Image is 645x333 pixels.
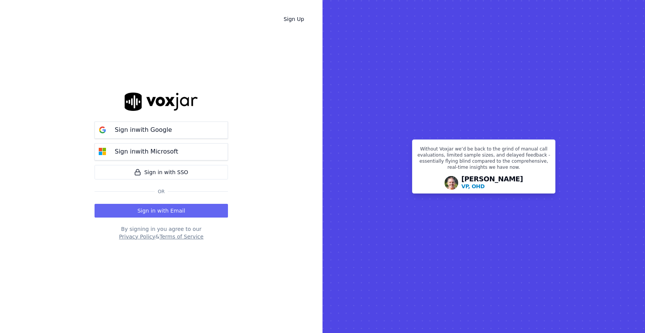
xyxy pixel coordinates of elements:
button: Sign inwith Google [95,122,228,139]
img: microsoft Sign in button [95,144,110,159]
img: logo [125,93,198,110]
button: Terms of Service [159,233,203,240]
img: Avatar [444,176,458,190]
a: Sign in with SSO [95,165,228,179]
p: Sign in with Google [115,125,172,134]
button: Sign in with Email [95,204,228,218]
button: Sign inwith Microsoft [95,143,228,160]
span: Or [155,189,168,195]
p: Sign in with Microsoft [115,147,178,156]
p: Without Voxjar we’d be back to the grind of manual call evaluations, limited sample sizes, and de... [417,146,550,173]
div: [PERSON_NAME] [461,176,523,190]
a: Sign Up [278,12,310,26]
button: Privacy Policy [119,233,155,240]
div: By signing in you agree to our & [95,225,228,240]
img: google Sign in button [95,122,110,138]
p: VP, OHD [461,183,485,190]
